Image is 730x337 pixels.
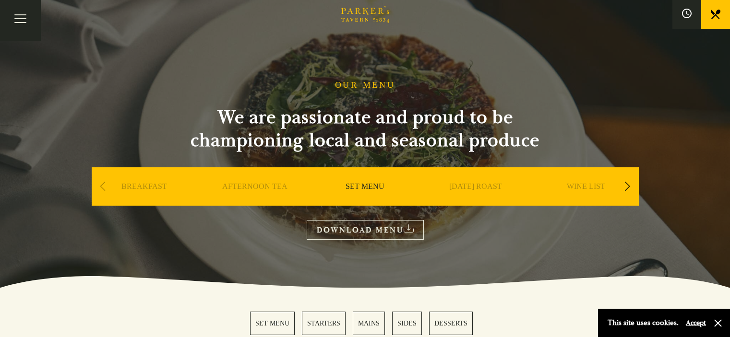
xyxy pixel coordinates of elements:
[173,106,557,152] h2: We are passionate and proud to be championing local and seasonal produce
[423,167,528,234] div: 4 / 9
[567,182,605,220] a: WINE LIST
[686,318,706,327] button: Accept
[302,312,346,335] a: 2 / 5
[608,316,679,330] p: This site uses cookies.
[713,318,723,328] button: Close and accept
[312,167,418,234] div: 3 / 9
[353,312,385,335] a: 3 / 5
[121,182,167,220] a: BREAKFAST
[92,167,197,234] div: 1 / 9
[429,312,473,335] a: 5 / 5
[222,182,287,220] a: AFTERNOON TEA
[533,167,639,234] div: 5 / 9
[621,176,634,197] div: Next slide
[202,167,308,234] div: 2 / 9
[392,312,422,335] a: 4 / 5
[250,312,295,335] a: 1 / 5
[96,176,109,197] div: Previous slide
[335,80,395,91] h1: OUR MENU
[449,182,502,220] a: [DATE] ROAST
[307,220,424,240] a: DOWNLOAD MENU
[346,182,384,220] a: SET MENU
